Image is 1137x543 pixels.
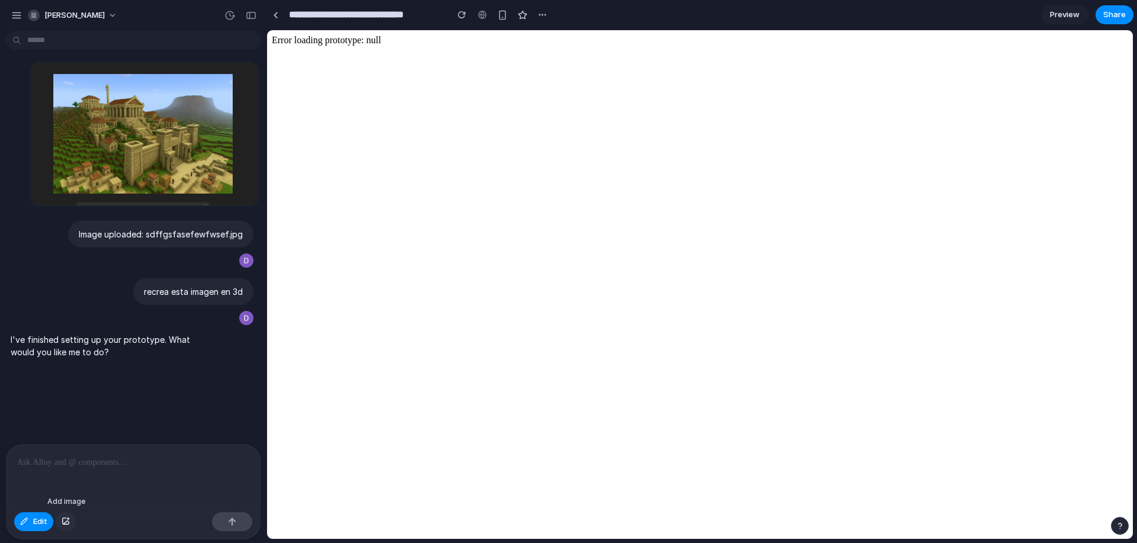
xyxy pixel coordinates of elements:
span: Share [1103,9,1126,21]
button: [PERSON_NAME] [23,6,123,25]
body: Error loading prototype: null [5,5,861,504]
span: [PERSON_NAME] [44,9,105,21]
p: Image uploaded: sdffgsfasefewfwsef.jpg [79,228,243,240]
span: Preview [1050,9,1080,21]
span: Edit [33,516,47,528]
p: I've finished setting up your prototype. What would you like me to do? [11,333,208,358]
button: Edit [14,512,53,531]
div: Add image [43,494,90,509]
p: recrea esta imagen en 3d [144,285,243,298]
a: Preview [1041,5,1088,24]
button: Share [1096,5,1133,24]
